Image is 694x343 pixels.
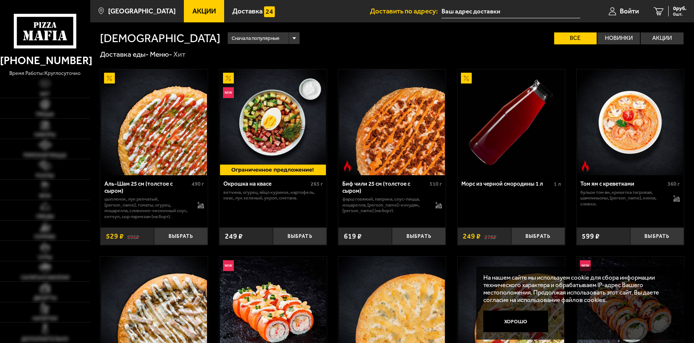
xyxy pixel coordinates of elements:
span: Хит [40,92,50,97]
div: Окрошка на квасе [223,180,309,188]
a: Острое блюдоТом ям с креветками [577,69,684,175]
label: Новинки [597,32,640,44]
a: Меню- [150,50,172,59]
a: Острое блюдоБиф чили 25 см (толстое с сыром) [338,69,446,175]
span: Наборы [34,132,56,138]
img: Акционный [223,73,234,84]
img: Аль-Шам 25 см (толстое с сыром) [101,69,207,175]
span: Пицца [36,112,54,117]
span: 360 г [668,181,680,187]
img: Новинка [580,260,591,271]
span: Сначала популярные [232,31,279,45]
span: 0 шт. [673,12,687,16]
button: Выбрать [630,227,684,245]
p: цыпленок, лук репчатый, [PERSON_NAME], томаты, огурец, моцарелла, сливочно-чесночный соус, кетчуп... [104,196,190,219]
a: Доставка еды- [100,50,149,59]
s: 595 ₽ [127,233,139,240]
img: Том ям с креветками [577,69,683,175]
span: Обеды [36,214,54,219]
span: 490 г [192,181,204,187]
button: Выбрать [392,227,446,245]
span: 529 ₽ [106,233,124,240]
span: Супы [38,255,52,260]
button: Выбрать [154,227,208,245]
button: Выбрать [273,227,327,245]
span: 265 г [311,181,323,187]
span: Десерты [34,296,57,301]
a: АкционныйНовинкаОкрошка на квасе [219,69,327,175]
label: Акции [641,32,683,44]
img: Морс из черной смородины 1 л [458,69,564,175]
span: Дополнительно [21,337,69,342]
button: Хорошо [483,311,548,332]
span: Напитки [32,316,57,321]
span: 510 г [430,181,442,187]
span: 619 ₽ [344,233,362,240]
input: Ваш адрес доставки [442,4,580,18]
img: 15daf4d41897b9f0e9f617042186c801.svg [264,6,275,17]
span: 1 л [554,181,561,187]
span: 249 ₽ [463,233,481,240]
span: Войти [620,8,639,15]
p: фарш говяжий, паприка, соус-пицца, моцарелла, [PERSON_NAME]-кочудян, [PERSON_NAME] (на борт). [342,196,428,214]
div: Том ям с креветками [580,180,666,188]
span: Доставка [232,8,263,15]
s: 278 ₽ [484,233,496,240]
span: [GEOGRAPHIC_DATA] [108,8,176,15]
span: 0 руб. [673,6,687,11]
span: 249 ₽ [225,233,243,240]
span: Доставить по адресу: [370,8,442,15]
span: Роллы [36,173,54,179]
button: Выбрать [511,227,565,245]
img: Биф чили 25 см (толстое с сыром) [339,69,445,175]
div: Морс из черной смородины 1 л [461,180,552,188]
span: Горячее [34,235,56,240]
span: Салаты и закуски [21,275,69,280]
span: 599 ₽ [582,233,600,240]
div: Аль-Шам 25 см (толстое с сыром) [104,180,190,194]
span: WOK [39,193,51,199]
img: Острое блюдо [342,161,353,171]
p: ветчина, огурец, яйцо куриное, картофель, квас, лук зеленый, укроп, сметана. [223,189,323,201]
a: АкционныйМорс из черной смородины 1 л [458,69,565,175]
div: Хит [173,50,185,59]
img: Острое блюдо [580,161,591,171]
h1: [DEMOGRAPHIC_DATA] [100,32,220,44]
img: Акционный [104,73,115,84]
img: Окрошка на квасе [220,69,326,175]
div: Биф чили 25 см (толстое с сыром) [342,180,428,194]
p: бульон том ям, креветка тигровая, шампиньоны, [PERSON_NAME], кинза, сливки. [580,189,666,207]
span: Акции [192,8,216,15]
img: Новинка [223,260,234,271]
a: АкционныйАль-Шам 25 см (толстое с сыром) [100,69,208,175]
label: Все [554,32,597,44]
span: Римская пицца [23,153,66,158]
p: На нашем сайте мы используем cookie для сбора информации технического характера и обрабатываем IP... [483,274,673,303]
img: Новинка [223,87,234,98]
img: Акционный [461,73,472,84]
